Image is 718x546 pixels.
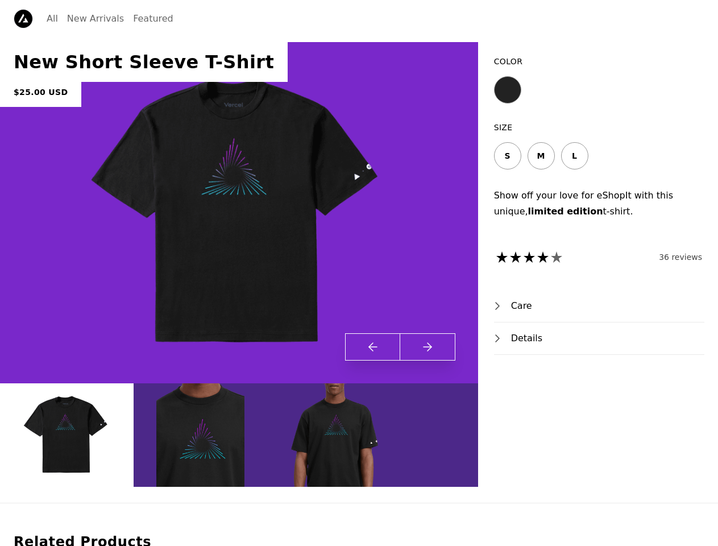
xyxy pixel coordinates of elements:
span: Show off your love for eShopIt with this unique, [494,190,673,217]
span: t-shirt. [603,206,633,217]
h2: Size [494,122,704,133]
img: Product Image [156,383,244,487]
button: Variant Swatch [494,142,521,169]
div: Care [494,290,704,322]
a: Featured [133,12,173,26]
div: 36 reviews [659,251,704,263]
button: Next Product Image [400,334,455,360]
img: Product Image [23,383,111,487]
button: Variant Swatch [528,142,555,169]
div: Details [494,322,704,355]
a: New Arrivals [67,12,124,26]
button: Variant Swatch [494,76,521,104]
img: Product Image [290,383,378,487]
button: Variant Swatch [561,142,588,169]
a: All [47,12,58,26]
button: Previous Product Image [346,334,400,360]
a: Logo [14,9,33,28]
img: Product Image [68,42,409,383]
span: Details [511,332,542,345]
h2: Color [494,56,704,67]
strong: limited edition [528,206,603,217]
span: Care [511,299,532,313]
